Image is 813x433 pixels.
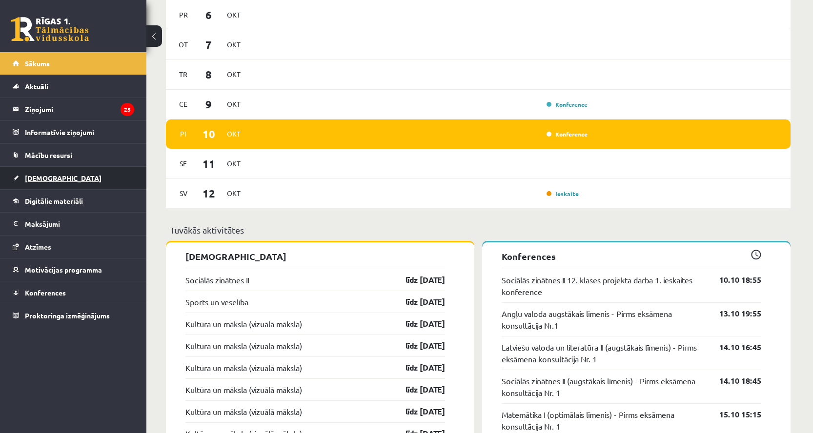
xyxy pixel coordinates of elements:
[705,308,761,319] a: 13.10 19:55
[224,67,244,82] span: Okt
[25,265,102,274] span: Motivācijas programma
[194,185,224,201] span: 12
[13,144,134,166] a: Mācību resursi
[224,156,244,171] span: Okt
[185,296,248,308] a: Sports un veselība
[173,186,194,201] span: Sv
[502,308,705,331] a: Angļu valoda augstākais līmenis - Pirms eksāmena konsultācija Nr.1
[173,7,194,22] span: Pr
[173,67,194,82] span: Tr
[388,318,445,330] a: līdz [DATE]
[173,37,194,52] span: Ot
[185,340,302,352] a: Kultūra un māksla (vizuālā māksla)
[185,274,249,286] a: Sociālās zinātnes II
[25,82,48,91] span: Aktuāli
[25,242,51,251] span: Atzīmes
[194,96,224,112] span: 9
[224,126,244,141] span: Okt
[25,59,50,68] span: Sākums
[502,274,705,297] a: Sociālās zinātnes II 12. klases projekta darba 1. ieskaites konference
[502,250,761,263] p: Konferences
[185,406,302,417] a: Kultūra un māksla (vizuālā māksla)
[194,37,224,53] span: 7
[705,341,761,353] a: 14.10 16:45
[25,121,134,143] legend: Informatīvie ziņojumi
[11,17,89,41] a: Rīgas 1. Tālmācības vidusskola
[25,98,134,120] legend: Ziņojumi
[13,75,134,98] a: Aktuāli
[224,97,244,112] span: Okt
[185,384,302,395] a: Kultūra un māksla (vizuālā māksla)
[547,100,588,108] a: Konference
[13,213,134,235] a: Maksājumi
[705,375,761,387] a: 14.10 18:45
[25,174,102,182] span: [DEMOGRAPHIC_DATA]
[547,130,588,138] a: Konference
[13,190,134,212] a: Digitālie materiāli
[185,362,302,374] a: Kultūra un māksla (vizuālā māksla)
[388,274,445,286] a: līdz [DATE]
[388,362,445,374] a: līdz [DATE]
[25,213,134,235] legend: Maksājumi
[502,375,705,398] a: Sociālās zinātnes II (augstākais līmenis) - Pirms eksāmena konsultācija Nr. 1
[25,311,110,320] span: Proktoringa izmēģinājums
[173,126,194,141] span: Pi
[388,406,445,417] a: līdz [DATE]
[388,296,445,308] a: līdz [DATE]
[13,258,134,281] a: Motivācijas programma
[13,236,134,258] a: Atzīmes
[170,223,787,236] p: Tuvākās aktivitātes
[194,66,224,82] span: 8
[388,340,445,352] a: līdz [DATE]
[224,37,244,52] span: Okt
[13,98,134,120] a: Ziņojumi25
[547,190,579,197] a: Ieskaite
[388,384,445,395] a: līdz [DATE]
[194,126,224,142] span: 10
[25,288,66,297] span: Konferences
[13,52,134,75] a: Sākums
[705,409,761,420] a: 15.10 15:15
[502,409,705,432] a: Matemātika I (optimālais līmenis) - Pirms eksāmena konsultācija Nr. 1
[224,186,244,201] span: Okt
[173,156,194,171] span: Se
[185,318,302,330] a: Kultūra un māksla (vizuālā māksla)
[13,304,134,327] a: Proktoringa izmēģinājums
[13,167,134,189] a: [DEMOGRAPHIC_DATA]
[121,103,134,116] i: 25
[224,7,244,22] span: Okt
[185,250,445,263] p: [DEMOGRAPHIC_DATA]
[25,197,83,205] span: Digitālie materiāli
[13,281,134,304] a: Konferences
[13,121,134,143] a: Informatīvie ziņojumi
[502,341,705,365] a: Latviešu valoda un literatūra II (augstākais līmenis) - Pirms eksāmena konsultācija Nr. 1
[173,97,194,112] span: Ce
[705,274,761,286] a: 10.10 18:55
[194,156,224,172] span: 11
[194,7,224,23] span: 6
[25,151,72,159] span: Mācību resursi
